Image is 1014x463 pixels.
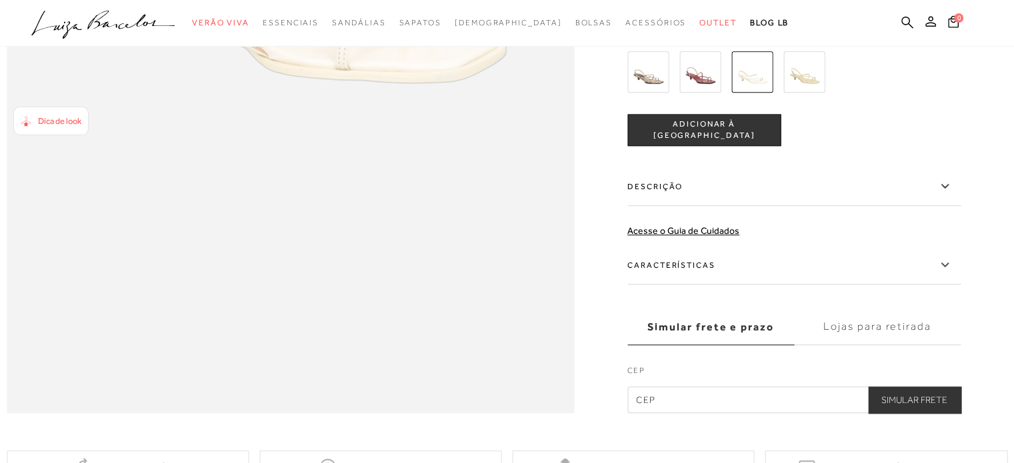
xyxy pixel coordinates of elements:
[944,15,963,33] button: 0
[627,114,781,146] button: ADICIONAR À [GEOGRAPHIC_DATA]
[627,225,739,236] a: Acesse o Guia de Cuidados
[192,11,249,35] a: noSubCategoriesText
[399,11,441,35] a: noSubCategoriesText
[628,119,780,142] span: ADICIONAR À [GEOGRAPHIC_DATA]
[750,11,789,35] a: BLOG LB
[575,11,612,35] a: noSubCategoriesText
[263,18,319,27] span: Essenciais
[625,18,686,27] span: Acessórios
[332,11,385,35] a: noSubCategoriesText
[627,386,961,413] input: CEP
[794,309,961,345] label: Lojas para retirada
[455,11,562,35] a: noSubCategoriesText
[679,51,721,93] img: SANDÁLIA DE DEDO COM SALTO BAIXO EM COURO MARSALA
[455,18,562,27] span: [DEMOGRAPHIC_DATA]
[627,246,961,284] label: Características
[699,11,737,35] a: noSubCategoriesText
[627,51,669,93] img: SANDÁLIA DE DEDO COM SALTO BAIXO EM COBRA BEGE
[332,18,385,27] span: Sandálias
[699,18,737,27] span: Outlet
[783,51,825,93] img: SANDÁLIA DE DEDO COM SALTO BAIXO EM COURO VERDE ALOE VERA
[399,18,441,27] span: Sapatos
[954,13,963,23] span: 0
[627,167,961,206] label: Descrição
[627,309,794,345] label: Simular frete e prazo
[731,51,773,93] img: SANDÁLIA DE DEDO COM SALTO BAIXO EM COURO OFF WHITE
[868,386,961,413] button: Simular Frete
[263,11,319,35] a: noSubCategoriesText
[192,18,249,27] span: Verão Viva
[627,364,961,383] label: CEP
[750,18,789,27] span: BLOG LB
[575,18,612,27] span: Bolsas
[625,11,686,35] a: noSubCategoriesText
[38,116,81,126] span: Dica de look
